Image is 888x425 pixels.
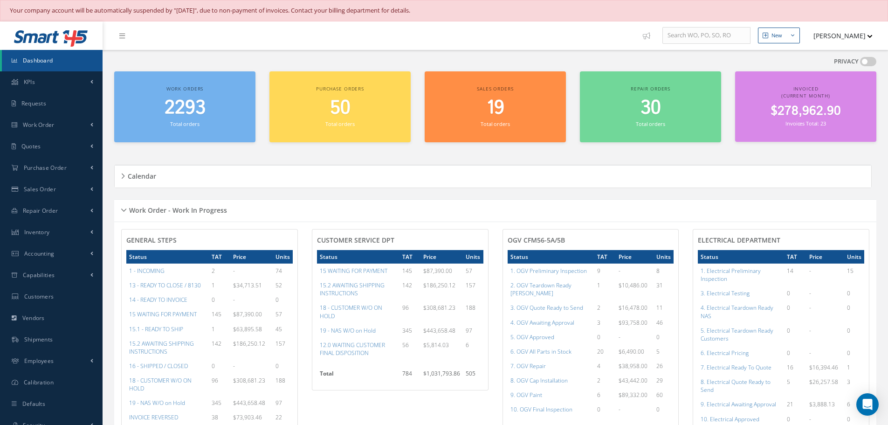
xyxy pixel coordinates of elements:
span: Shipments [24,335,53,343]
td: 345 [209,396,230,410]
h5: Calendar [125,169,156,181]
div: New [771,32,782,40]
th: TAT [784,250,806,264]
td: 15 [844,264,864,286]
th: Units [273,250,293,264]
td: 9 [594,264,616,278]
span: $10,486.00 [619,281,647,289]
th: Price [616,250,654,264]
span: 19 [487,95,504,121]
td: 0 [594,330,616,344]
th: TAT [399,250,421,264]
a: 12.0 WAITING CUSTOMER FINAL DISPOSITION [320,341,385,357]
td: 157 [273,336,293,359]
a: 15 WAITING FOR PAYMENT [129,310,197,318]
span: - [233,362,235,370]
a: 6. OGV All Parts in Stock [510,348,571,355]
td: 0 [844,323,864,346]
th: Price [420,250,463,264]
td: 505 [463,367,483,385]
span: - [619,333,620,341]
td: 8 [654,264,674,278]
span: $16,478.00 [619,304,647,312]
th: Status [317,250,399,264]
a: Work orders 2293 Total orders [114,71,255,143]
span: Work orders [166,85,203,92]
span: $3,888.13 [809,400,835,408]
span: $38,958.00 [619,362,647,370]
td: 188 [273,373,293,396]
td: 2 [209,264,230,278]
h4: CUSTOMER SERVICE DPT [317,237,483,244]
span: - [619,405,620,413]
a: 8. Electrical Quote Ready to Send [701,378,771,394]
a: Purchase orders 50 Total orders [269,71,411,143]
span: Defaults [22,400,45,408]
a: 1. OGV Preliminary Inspection [510,267,587,275]
td: 142 [399,278,421,300]
td: 345 [399,323,421,338]
td: 20 [594,344,616,359]
span: $278,962.90 [771,102,841,120]
td: 784 [399,367,421,385]
td: 97 [463,323,483,338]
a: 1. Electrical Preliminary Inspection [701,267,761,283]
a: Show Tips [638,21,662,50]
span: $73,903.46 [233,413,262,421]
td: 1 [594,278,616,300]
span: $34,713.51 [233,281,262,289]
td: 96 [209,373,230,396]
span: $186,250.12 [233,340,265,348]
h4: Electrical Department [698,237,864,244]
a: 19 - NAS W/O on Hold [320,327,376,334]
td: 157 [463,278,483,300]
td: 2 [594,300,616,315]
td: 188 [463,300,483,323]
th: Status [698,250,784,264]
td: 16 [784,360,806,375]
a: 2. OGV Teardown Ready [PERSON_NAME] [510,281,571,297]
td: 26 [654,359,674,373]
td: 145 [209,307,230,321]
th: Units [844,250,864,264]
a: Invoiced (Current Month) $278,962.90 Invoices Total: 23 [735,71,876,142]
small: Invoices Total: 23 [785,120,826,127]
td: 0 [594,402,616,417]
a: 9. Electrical Awaiting Approval [701,400,776,408]
td: 0 [654,330,674,344]
a: 4. OGV Awaiting Approval [510,319,574,327]
span: Sales orders [477,85,513,92]
span: $43,442.00 [619,376,647,384]
button: [PERSON_NAME] [805,27,873,45]
span: - [809,349,811,357]
span: $186,250.12 [423,281,455,289]
span: $87,390.00 [423,267,452,275]
td: 1 [209,322,230,336]
span: Repair Order [23,207,58,215]
a: 15.2 AWAITING SHIPPING INSTRUCTIONS [129,340,194,355]
td: 21 [784,397,806,411]
span: Purchase orders [316,85,364,92]
td: 0 [784,300,806,323]
span: $308,681.23 [423,304,455,312]
td: 0 [209,359,230,373]
td: 0 [784,323,806,346]
span: $89,332.00 [619,391,647,399]
span: $1,031,793.86 [423,369,460,377]
small: Total orders [325,120,354,127]
a: 18 - CUSTOMER W/O ON HOLD [320,304,382,320]
a: 9. OGV Paint [510,391,542,399]
span: Quotes [21,142,41,150]
span: $87,390.00 [233,310,262,318]
td: 0 [844,286,864,300]
small: Total orders [170,120,199,127]
span: - [809,415,811,423]
span: $16,394.46 [809,363,838,371]
td: 45 [273,322,293,336]
span: - [619,267,620,275]
span: Employees [24,357,54,365]
a: 10. OGV Final Inspection [510,405,572,413]
th: Status [126,250,209,264]
a: 19 - NAS W/O on Hold [129,399,185,407]
a: 4. Electrical Teardown Ready NAS [701,304,773,320]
